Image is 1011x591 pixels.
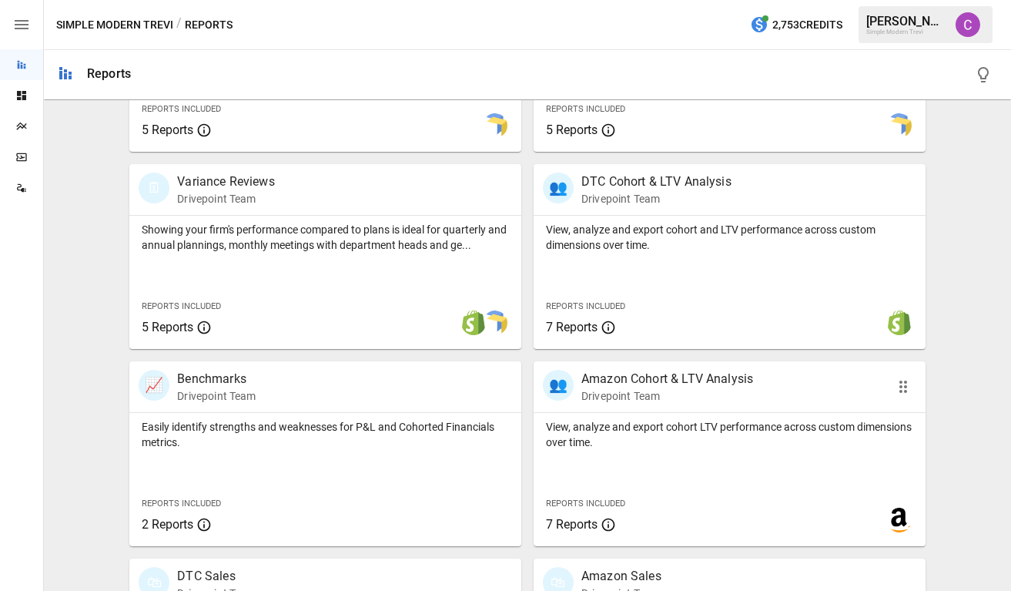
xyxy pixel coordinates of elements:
div: 👥 [543,370,574,401]
p: Drivepoint Team [581,191,731,207]
div: / [176,15,182,35]
p: Drivepoint Team [177,191,274,207]
span: 7 Reports [546,320,598,334]
div: 🗓 [139,173,169,203]
p: Amazon Cohort & LTV Analysis [581,370,753,388]
p: DTC Cohort & LTV Analysis [581,173,731,191]
div: 📈 [139,370,169,401]
span: Reports Included [546,499,625,509]
p: Benchmarks [177,370,256,388]
span: Reports Included [142,301,221,311]
div: 👥 [543,173,574,203]
span: 5 Reports [142,320,193,334]
span: 7 Reports [546,517,598,532]
img: smart model [483,311,507,335]
span: 5 Reports [546,123,598,137]
button: 2,753Credits [744,11,849,39]
span: 2,753 Credits [772,15,842,35]
span: Reports Included [142,499,221,509]
img: amazon [887,508,912,532]
p: Showing your firm's performance compared to plans is ideal for quarterly and annual plannings, mo... [142,222,509,253]
div: Reports [87,66,131,81]
p: View, analyze and export cohort and LTV performance across custom dimensions over time. [546,222,913,253]
img: shopify [887,311,912,335]
img: smart model [483,113,507,138]
p: DTC Sales [177,567,256,586]
span: Reports Included [546,301,625,311]
div: [PERSON_NAME] [866,14,946,29]
span: 2 Reports [142,517,193,532]
p: Amazon Sales [581,567,661,586]
span: Reports Included [142,104,221,114]
p: View, analyze and export cohort LTV performance across custom dimensions over time. [546,419,913,450]
span: 5 Reports [142,123,193,137]
img: Corbin Wallace [956,12,980,37]
span: Reports Included [546,104,625,114]
img: smart model [887,113,912,138]
button: Corbin Wallace [946,3,989,46]
p: Easily identify strengths and weaknesses for P&L and Cohorted Financials metrics. [142,419,509,450]
p: Drivepoint Team [581,388,753,404]
button: Simple Modern Trevi [56,15,173,35]
img: shopify [461,311,486,335]
p: Variance Reviews [177,173,274,191]
p: Drivepoint Team [177,388,256,404]
div: Simple Modern Trevi [866,29,946,35]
